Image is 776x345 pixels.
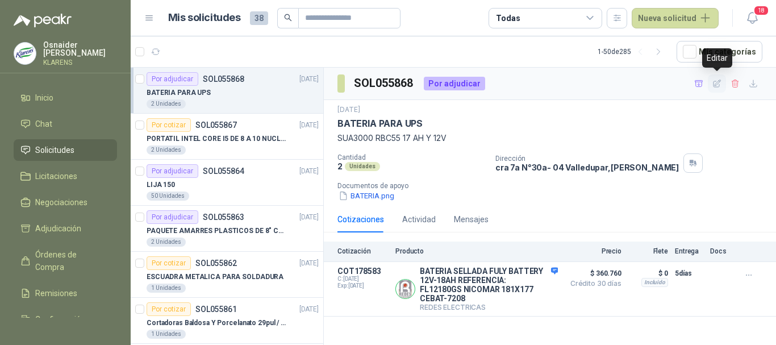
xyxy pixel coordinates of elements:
div: 1 Unidades [147,330,186,339]
div: Por adjudicar [424,77,485,90]
p: BATERIA PARA UPS [147,88,211,98]
p: Producto [395,247,558,255]
span: 18 [753,5,769,16]
a: Negociaciones [14,192,117,213]
a: Por cotizarSOL055861[DATE] Cortadoras Baldosa Y Porcelanato 29pul / 74cm - Truper 158271 Unidades [131,298,323,344]
a: Adjudicación [14,218,117,239]
div: 50 Unidades [147,192,189,201]
div: 2 Unidades [147,99,186,109]
p: Docs [710,247,733,255]
p: LIJA 150 [147,180,175,190]
p: BATERIA SELLADA FULY BATTERY 12V-18AH REFERENCIA: FL12180GS NICOMAR 181X177 CEBAT-7208 [420,267,558,303]
div: Unidades [345,162,380,171]
p: [DATE] [299,166,319,177]
p: SOL055867 [195,121,237,129]
div: Mensajes [454,213,489,226]
p: [DATE] [299,258,319,269]
button: 18 [742,8,762,28]
p: Dirección [495,155,679,163]
p: SOL055863 [203,213,244,221]
a: Por adjudicarSOL055863[DATE] PAQUETE AMARRES PLASTICOS DE 8" COLOR NEGRO2 Unidades [131,206,323,252]
div: Todas [496,12,520,24]
div: Por cotizar [147,302,191,316]
span: Adjudicación [35,222,81,235]
a: Solicitudes [14,139,117,161]
div: Editar [702,48,732,68]
p: Osnaider [PERSON_NAME] [43,41,117,57]
button: BATERIA.png [337,190,395,202]
p: [DATE] [299,74,319,85]
p: SOL055868 [203,75,244,83]
p: [DATE] [299,304,319,315]
a: Por cotizarSOL055862[DATE] ESCUADRA METALICA PARA SOLDADURA1 Unidades [131,252,323,298]
button: Nueva solicitud [632,8,719,28]
span: Solicitudes [35,144,74,156]
p: Cotización [337,247,389,255]
img: Company Logo [396,280,415,298]
p: KLARENS [43,59,117,66]
span: search [284,14,292,22]
p: ESCUADRA METALICA PARA SOLDADURA [147,272,283,282]
p: Documentos de apoyo [337,182,771,190]
img: Company Logo [14,43,36,64]
a: Por cotizarSOL055867[DATE] PORTATIL INTEL CORE I5 DE 8 A 10 NUCLEOS2 Unidades [131,114,323,160]
span: Crédito 30 días [565,280,621,287]
p: Precio [565,247,621,255]
p: REDES ELECTRICAS [420,303,558,311]
span: Inicio [35,92,53,104]
div: 2 Unidades [147,146,186,155]
div: Incluido [641,278,668,287]
a: Remisiones [14,282,117,304]
p: PAQUETE AMARRES PLASTICOS DE 8" COLOR NEGRO [147,226,288,236]
a: Licitaciones [14,165,117,187]
p: PORTATIL INTEL CORE I5 DE 8 A 10 NUCLEOS [147,134,288,144]
a: Inicio [14,87,117,109]
span: Configuración [35,313,85,326]
a: Por adjudicarSOL055864[DATE] LIJA 15050 Unidades [131,160,323,206]
span: Órdenes de Compra [35,248,106,273]
a: Chat [14,113,117,135]
p: Entrega [675,247,703,255]
div: Por adjudicar [147,210,198,224]
h3: SOL055868 [354,74,415,92]
p: $ 0 [628,267,668,280]
p: [DATE] [337,105,360,115]
span: Exp: [DATE] [337,282,389,289]
p: 2 [337,161,343,171]
span: C: [DATE] [337,276,389,282]
p: Cantidad [337,153,486,161]
span: Negociaciones [35,196,87,209]
p: SOL055861 [195,305,237,313]
a: Por adjudicarSOL055868[DATE] BATERIA PARA UPS2 Unidades [131,68,323,114]
div: Cotizaciones [337,213,384,226]
div: 1 Unidades [147,284,186,293]
p: SOL055862 [195,259,237,267]
p: Cortadoras Baldosa Y Porcelanato 29pul / 74cm - Truper 15827 [147,318,288,329]
h1: Mis solicitudes [168,10,241,26]
p: BATERIA PARA UPS [337,118,423,130]
div: Por cotizar [147,118,191,132]
p: SUA3000 RBC55 17 AH Y 12V [337,132,762,144]
p: COT178583 [337,267,389,276]
p: Flete [628,247,668,255]
p: [DATE] [299,212,319,223]
p: 5 días [675,267,703,280]
a: Órdenes de Compra [14,244,117,278]
button: Mís categorías [677,41,762,63]
a: Configuración [14,309,117,330]
p: cra 7a N°30a- 04 Valledupar , [PERSON_NAME] [495,163,679,172]
p: SOL055864 [203,167,244,175]
span: 38 [250,11,268,25]
span: $ 360.760 [565,267,621,280]
div: Por adjudicar [147,164,198,178]
p: [DATE] [299,120,319,131]
img: Logo peakr [14,14,72,27]
span: Chat [35,118,52,130]
div: 2 Unidades [147,238,186,247]
span: Remisiones [35,287,77,300]
div: Por adjudicar [147,72,198,86]
span: Licitaciones [35,170,77,182]
div: Por cotizar [147,256,191,270]
div: Actividad [402,213,436,226]
div: 1 - 50 de 285 [598,43,667,61]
